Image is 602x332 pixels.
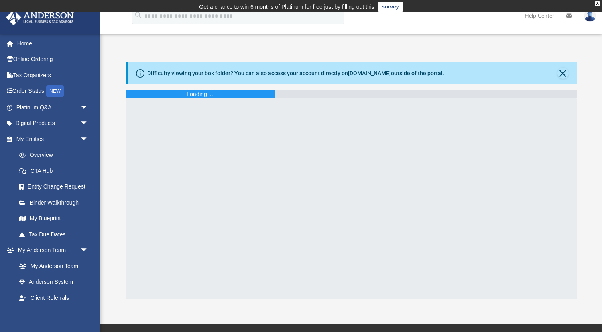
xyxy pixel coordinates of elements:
[199,2,374,12] div: Get a chance to win 6 months of Platinum for free just by filling out this
[6,115,100,131] a: Digital Productsarrow_drop_down
[557,68,569,79] button: Close
[108,15,118,21] a: menu
[80,242,96,259] span: arrow_drop_down
[4,10,76,25] img: Anderson Advisors Platinum Portal
[108,11,118,21] i: menu
[11,258,92,274] a: My Anderson Team
[6,83,100,100] a: Order StatusNEW
[46,85,64,97] div: NEW
[6,242,96,258] a: My Anderson Teamarrow_drop_down
[80,99,96,116] span: arrow_drop_down
[11,274,96,290] a: Anderson System
[348,70,391,76] a: [DOMAIN_NAME]
[80,115,96,132] span: arrow_drop_down
[147,69,444,78] div: Difficulty viewing your box folder? You can also access your account directly on outside of the p...
[80,131,96,148] span: arrow_drop_down
[11,147,100,163] a: Overview
[595,1,600,6] div: close
[11,179,100,195] a: Entity Change Request
[11,211,96,227] a: My Blueprint
[11,226,100,242] a: Tax Due Dates
[6,131,100,147] a: My Entitiesarrow_drop_down
[6,35,100,51] a: Home
[378,2,403,12] a: survey
[6,67,100,83] a: Tax Organizers
[11,290,96,306] a: Client Referrals
[134,11,143,20] i: search
[187,90,213,98] div: Loading ...
[11,195,100,211] a: Binder Walkthrough
[584,10,596,22] img: User Pic
[11,163,100,179] a: CTA Hub
[6,99,100,115] a: Platinum Q&Aarrow_drop_down
[6,51,100,68] a: Online Ordering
